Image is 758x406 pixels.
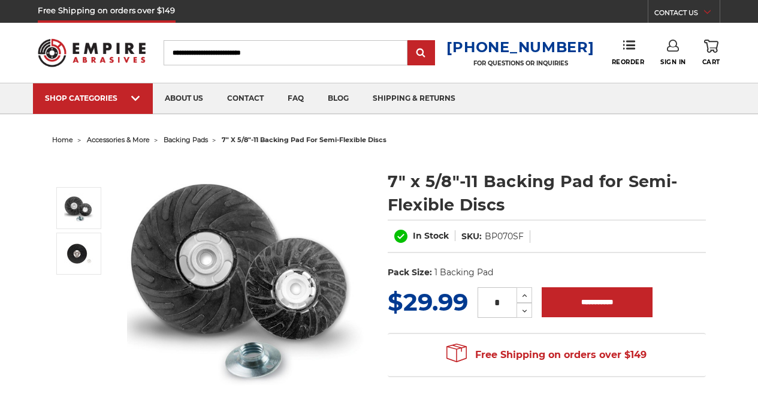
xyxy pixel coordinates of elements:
[388,287,468,317] span: $29.99
[164,136,208,144] a: backing pads
[64,239,94,269] img: 7" x 5/8"-11 Backing Pad for Semi-Flexible Discs
[215,83,276,114] a: contact
[409,41,433,65] input: Submit
[388,266,432,279] dt: Pack Size:
[127,157,367,397] img: 7" x 5/8"-11 Backing Pad for Semi-Flexible Discs
[64,193,94,223] img: 7" x 5/8"-11 Backing Pad for Semi-Flexible Discs
[45,94,141,103] div: SHOP CATEGORIES
[38,32,145,74] img: Empire Abrasives
[702,58,720,66] span: Cart
[87,136,150,144] a: accessories & more
[654,6,720,23] a: CONTACT US
[612,58,645,66] span: Reorder
[446,59,594,67] p: FOR QUESTIONS OR INQUIRIES
[461,230,482,243] dt: SKU:
[446,343,647,367] span: Free Shipping on orders over $149
[222,136,386,144] span: 7" x 5/8"-11 backing pad for semi-flexible discs
[446,38,594,56] a: [PHONE_NUMBER]
[485,230,524,243] dd: BP070SF
[612,40,645,65] a: Reorder
[413,230,449,241] span: In Stock
[361,83,467,114] a: shipping & returns
[434,266,493,279] dd: 1 Backing Pad
[153,83,215,114] a: about us
[388,170,706,216] h1: 7" x 5/8"-11 Backing Pad for Semi-Flexible Discs
[660,58,686,66] span: Sign In
[316,83,361,114] a: blog
[52,136,73,144] a: home
[702,40,720,66] a: Cart
[276,83,316,114] a: faq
